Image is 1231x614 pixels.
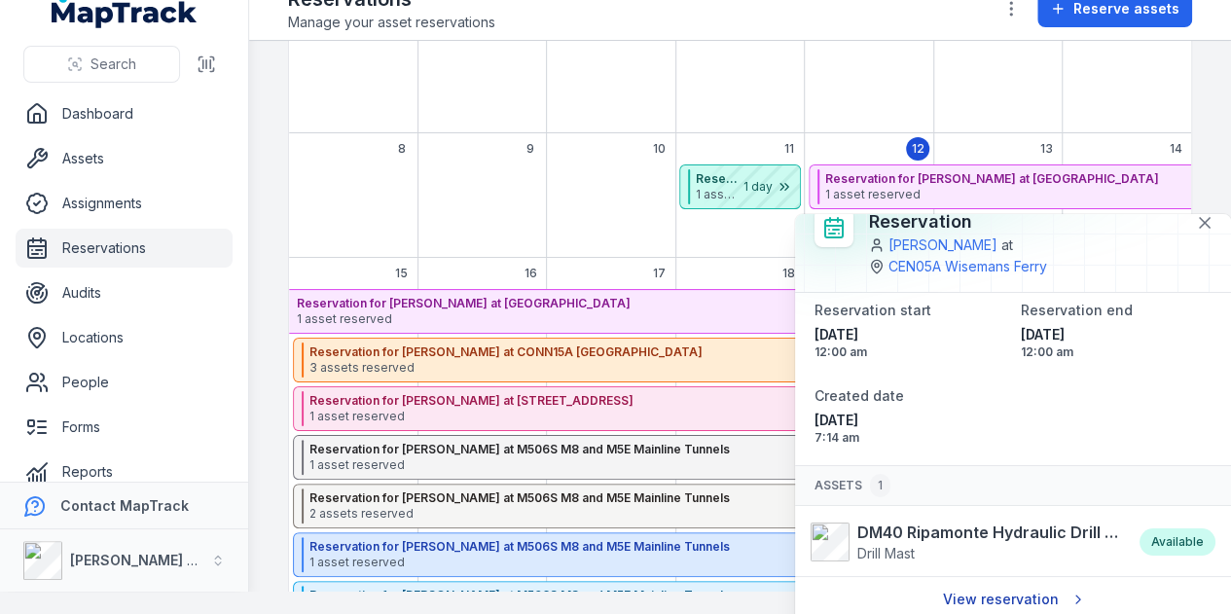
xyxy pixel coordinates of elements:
[1140,528,1215,556] div: Available
[888,257,1047,276] a: CEN05A Wisemans Ferry
[1169,141,1181,157] span: 14
[16,184,233,223] a: Assignments
[811,521,1120,563] a: DM40 Ripamonte Hydraulic Drill Mast & EuroDrill RH10XDrill Mast
[526,141,534,157] span: 9
[16,408,233,447] a: Forms
[16,318,233,357] a: Locations
[23,46,180,83] button: Search
[815,430,1005,446] span: 7:14 am
[815,474,890,497] span: Assets
[293,338,1191,382] button: Reservation for [PERSON_NAME] at CONN15A [GEOGRAPHIC_DATA]3 assets reserved22 days
[289,289,1191,334] button: Reservation for [PERSON_NAME] at [GEOGRAPHIC_DATA]1 asset reserved20 days
[696,171,741,187] strong: Reservation for [PERSON_NAME] at [GEOGRAPHIC_DATA]
[297,311,1136,327] span: 1 asset reserved
[309,588,881,603] strong: Reservation for [PERSON_NAME] at M506S M8 and M5E Mainline Tunnels
[398,141,406,157] span: 8
[1001,235,1013,255] span: at
[91,54,136,74] span: Search
[395,266,408,281] span: 15
[815,344,1005,360] span: 12:00 am
[288,13,495,32] span: Manage your asset reservations
[815,387,904,404] span: Created date
[293,386,1191,431] button: Reservation for [PERSON_NAME] at [STREET_ADDRESS]1 asset reserved22 days
[309,360,1137,376] span: 3 assets reserved
[857,545,915,561] span: Drill Mast
[297,296,1136,311] strong: Reservation for [PERSON_NAME] at [GEOGRAPHIC_DATA]
[309,393,1137,409] strong: Reservation for [PERSON_NAME] at [STREET_ADDRESS]
[309,539,881,555] strong: Reservation for [PERSON_NAME] at M506S M8 and M5E Mainline Tunnels
[783,141,793,157] span: 11
[1021,344,1212,360] span: 12:00 am
[782,266,795,281] span: 18
[888,235,997,255] a: [PERSON_NAME]
[679,164,800,209] button: Reservation for [PERSON_NAME] at [GEOGRAPHIC_DATA]1 asset reserved1 day
[1040,141,1053,157] span: 13
[16,229,233,268] a: Reservations
[309,442,881,457] strong: Reservation for [PERSON_NAME] at M506S M8 and M5E Mainline Tunnels
[16,273,233,312] a: Audits
[696,187,741,202] span: 1 asset reserved
[815,411,1005,430] span: [DATE]
[293,484,929,528] button: Reservation for [PERSON_NAME] at M506S M8 and M5E Mainline Tunnels2 assets reserved5 days
[16,452,233,491] a: Reports
[309,555,881,570] span: 1 asset reserved
[857,521,1120,544] strong: DM40 Ripamonte Hydraulic Drill Mast & EuroDrill RH10X
[309,409,1137,424] span: 1 asset reserved
[653,266,666,281] span: 17
[1021,325,1212,344] span: [DATE]
[1021,302,1133,318] span: Reservation end
[309,506,881,522] span: 2 assets reserved
[869,208,1180,235] h3: Reservation
[309,457,881,473] span: 1 asset reserved
[293,435,929,480] button: Reservation for [PERSON_NAME] at M506S M8 and M5E Mainline Tunnels1 asset reserved5 days
[309,344,1137,360] strong: Reservation for [PERSON_NAME] at CONN15A [GEOGRAPHIC_DATA]
[815,325,1005,360] time: 12/09/2025, 12:00:00 am
[870,474,890,497] div: 1
[16,363,233,402] a: People
[309,490,881,506] strong: Reservation for [PERSON_NAME] at M506S M8 and M5E Mainline Tunnels
[16,139,233,178] a: Assets
[815,411,1005,446] time: 05/09/2025, 7:14:21 am
[815,325,1005,344] span: [DATE]
[815,302,931,318] span: Reservation start
[1021,325,1212,360] time: 01/10/2025, 12:00:00 am
[525,266,537,281] span: 16
[293,532,929,577] button: Reservation for [PERSON_NAME] at M506S M8 and M5E Mainline Tunnels1 asset reserved5 days
[911,141,923,157] span: 12
[16,94,233,133] a: Dashboard
[70,552,230,568] strong: [PERSON_NAME] Group
[60,497,189,514] strong: Contact MapTrack
[653,141,666,157] span: 10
